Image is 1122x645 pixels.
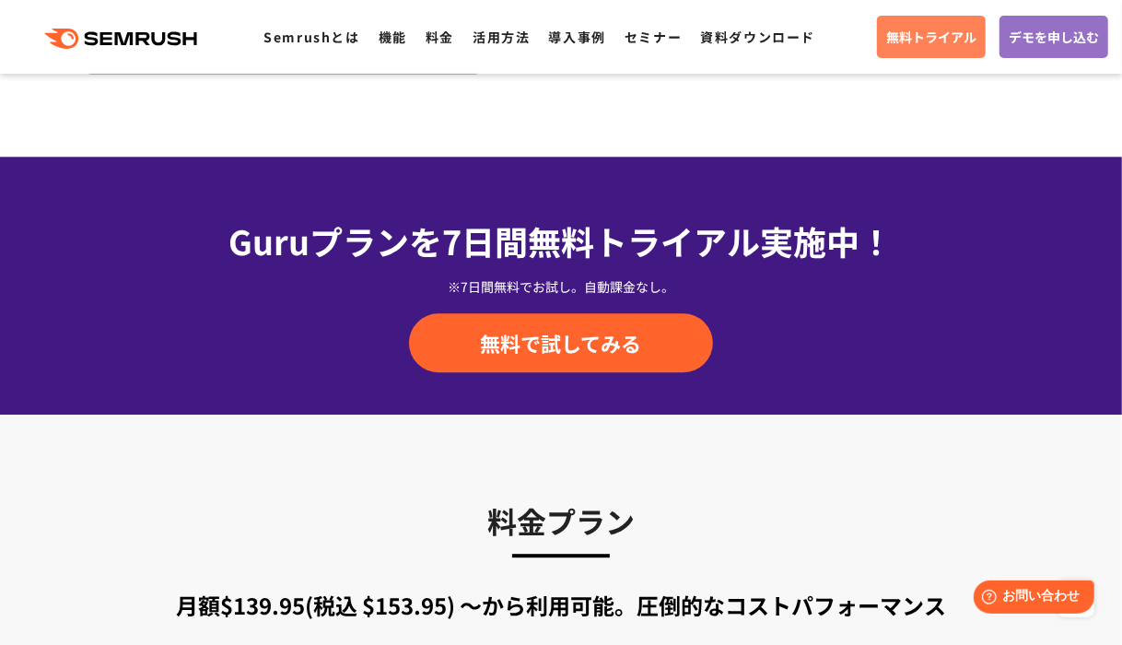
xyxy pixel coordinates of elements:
[473,28,530,46] a: 活用方法
[77,216,1045,265] div: Guruプランを7日間
[481,329,642,357] span: 無料で試してみる
[77,589,1045,622] div: 月額$139.95(税込 $153.95) 〜から利用可能。圧倒的なコストパフォーマンス
[379,28,407,46] a: 機能
[77,498,1045,544] h3: 料金プラン
[877,16,986,58] a: 無料トライアル
[549,28,606,46] a: 導入事例
[999,16,1108,58] a: デモを申し込む
[886,27,976,47] span: 無料トライアル
[958,573,1102,625] iframe: Help widget launcher
[77,277,1045,296] div: ※7日間無料でお試し。自動課金なし。
[529,217,894,264] span: 無料トライアル実施中！
[409,313,713,372] a: 無料で試してみる
[625,28,682,46] a: セミナー
[426,28,454,46] a: 料金
[700,28,815,46] a: 資料ダウンロード
[1009,27,1099,47] span: デモを申し込む
[263,28,359,46] a: Semrushとは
